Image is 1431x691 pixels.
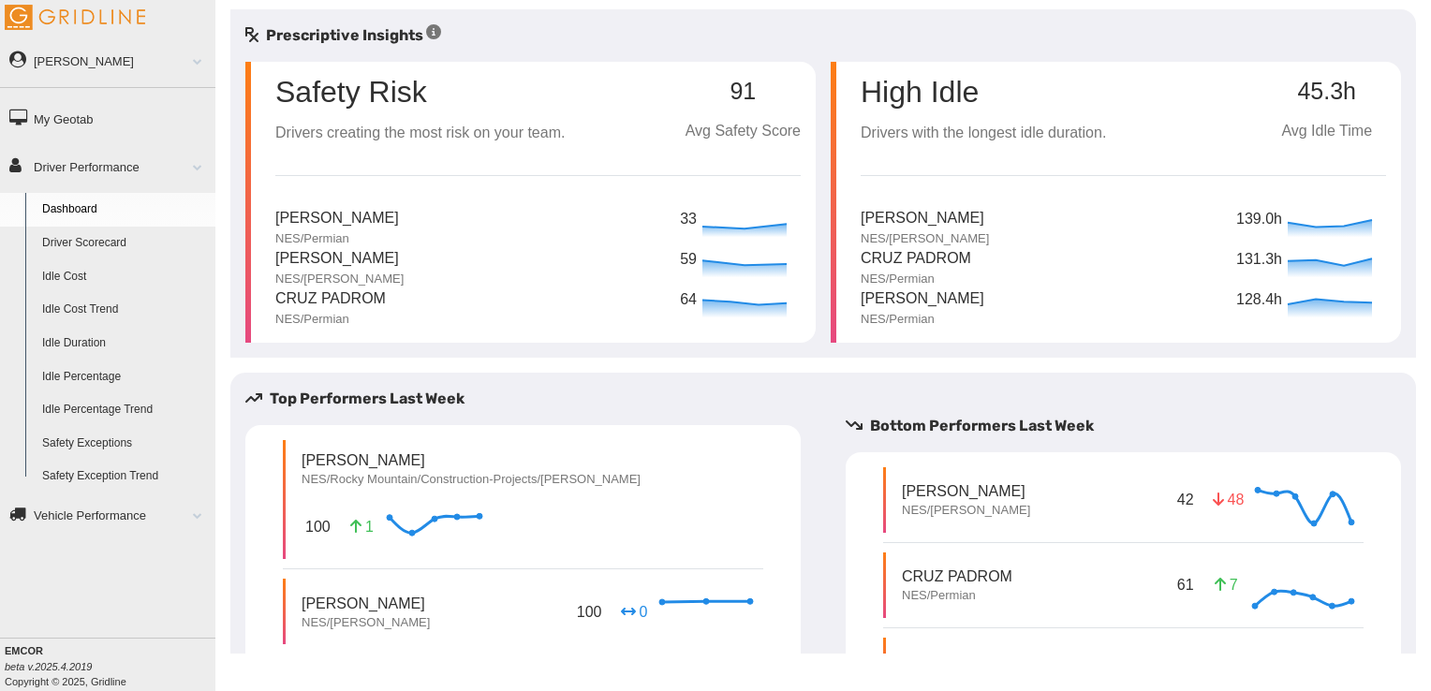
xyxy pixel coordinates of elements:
[902,566,1012,587] p: Cruz Padrom
[275,247,404,271] p: [PERSON_NAME]
[621,601,648,623] p: 0
[861,271,971,287] p: NES/Permian
[861,311,984,328] p: NES/Permian
[861,77,1106,107] p: High Idle
[34,427,215,461] a: Safety Exceptions
[1267,79,1386,105] p: 45.3h
[34,293,215,327] a: Idle Cost Trend
[5,5,145,30] img: Gridline
[34,227,215,260] a: Driver Scorecard
[573,597,606,626] p: 100
[1236,248,1283,272] p: 131.3h
[245,24,441,47] h5: Prescriptive Insights
[275,271,404,287] p: NES/[PERSON_NAME]
[245,388,816,410] h5: Top Performers Last Week
[302,593,430,614] p: [PERSON_NAME]
[34,460,215,493] a: Safety Exception Trend
[680,288,698,312] p: 64
[275,207,399,230] p: [PERSON_NAME]
[902,587,1012,604] p: NES/Permian
[34,393,215,427] a: Idle Percentage Trend
[34,260,215,294] a: Idle Cost
[902,480,1030,502] p: [PERSON_NAME]
[5,645,43,656] b: EMCOR
[1267,120,1386,143] p: Avg Idle Time
[686,79,801,105] p: 91
[349,516,375,537] p: 1
[302,614,430,631] p: NES/[PERSON_NAME]
[861,230,989,247] p: NES/[PERSON_NAME]
[275,77,427,107] p: Safety Risk
[34,360,215,394] a: Idle Percentage
[302,512,334,541] p: 100
[1173,570,1198,599] p: 61
[861,207,989,230] p: [PERSON_NAME]
[861,287,984,311] p: [PERSON_NAME]
[275,311,386,328] p: NES/Permian
[34,193,215,227] a: Dashboard
[680,248,698,272] p: 59
[680,208,698,231] p: 33
[686,120,801,143] p: Avg Safety Score
[5,643,215,689] div: Copyright © 2025, Gridline
[275,230,399,247] p: NES/Permian
[861,247,971,271] p: Cruz Padrom
[861,122,1106,145] p: Drivers with the longest idle duration.
[1213,489,1243,510] p: 48
[902,502,1030,519] p: NES/[PERSON_NAME]
[1236,288,1283,312] p: 128.4h
[275,122,565,145] p: Drivers creating the most risk on your team.
[1213,574,1240,595] p: 7
[34,327,215,360] a: Idle Duration
[5,661,92,672] i: beta v.2025.4.2019
[302,449,641,471] p: [PERSON_NAME]
[1236,208,1283,231] p: 139.0h
[1173,485,1198,514] p: 42
[846,415,1416,437] h5: Bottom Performers Last Week
[302,471,641,488] p: NES/Rocky Mountain/Construction-Projects/[PERSON_NAME]
[902,651,1030,672] p: [PERSON_NAME]
[275,287,386,311] p: Cruz Padrom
